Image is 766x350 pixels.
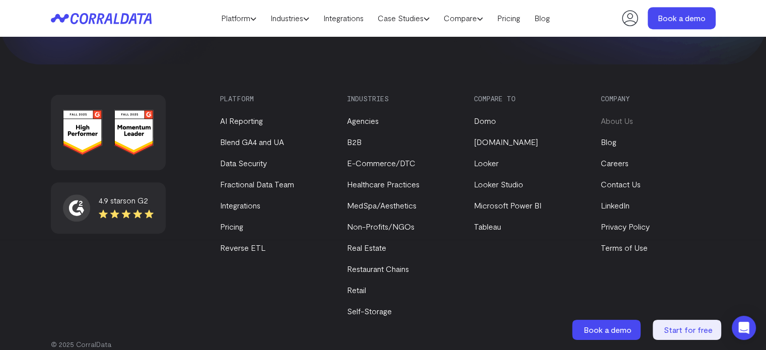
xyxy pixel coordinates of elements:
[263,11,316,26] a: Industries
[474,222,501,231] a: Tableau
[601,243,648,252] a: Terms of Use
[220,95,330,103] h3: Platform
[527,11,557,26] a: Blog
[347,243,386,252] a: Real Estate
[99,194,154,206] div: 4.9 stars
[601,116,633,125] a: About Us
[347,285,366,295] a: Retail
[572,320,643,340] a: Book a demo
[347,116,379,125] a: Agencies
[490,11,527,26] a: Pricing
[474,137,538,147] a: [DOMAIN_NAME]
[220,158,267,168] a: Data Security
[347,137,362,147] a: B2B
[220,222,243,231] a: Pricing
[220,200,260,210] a: Integrations
[664,325,713,334] span: Start for free
[347,306,392,316] a: Self-Storage
[51,339,716,349] p: © 2025 CorralData
[347,222,414,231] a: Non-Profits/NGOs
[316,11,371,26] a: Integrations
[601,95,711,103] h3: Company
[601,222,650,231] a: Privacy Policy
[126,195,148,205] span: on G2
[220,243,265,252] a: Reverse ETL
[474,179,523,189] a: Looker Studio
[347,200,416,210] a: MedSpa/Aesthetics
[437,11,490,26] a: Compare
[347,264,409,273] a: Restaurant Chains
[653,320,723,340] a: Start for free
[584,325,632,334] span: Book a demo
[220,137,284,147] a: Blend GA4 and UA
[732,316,756,340] div: Open Intercom Messenger
[474,158,499,168] a: Looker
[601,200,630,210] a: LinkedIn
[601,158,629,168] a: Careers
[371,11,437,26] a: Case Studies
[474,116,496,125] a: Domo
[601,137,616,147] a: Blog
[214,11,263,26] a: Platform
[347,95,457,103] h3: Industries
[601,179,641,189] a: Contact Us
[220,116,263,125] a: AI Reporting
[63,194,154,222] a: 4.9 starson G2
[474,95,584,103] h3: Compare to
[474,200,541,210] a: Microsoft Power BI
[220,179,294,189] a: Fractional Data Team
[347,179,420,189] a: Healthcare Practices
[347,158,415,168] a: E-Commerce/DTC
[648,7,716,29] a: Book a demo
